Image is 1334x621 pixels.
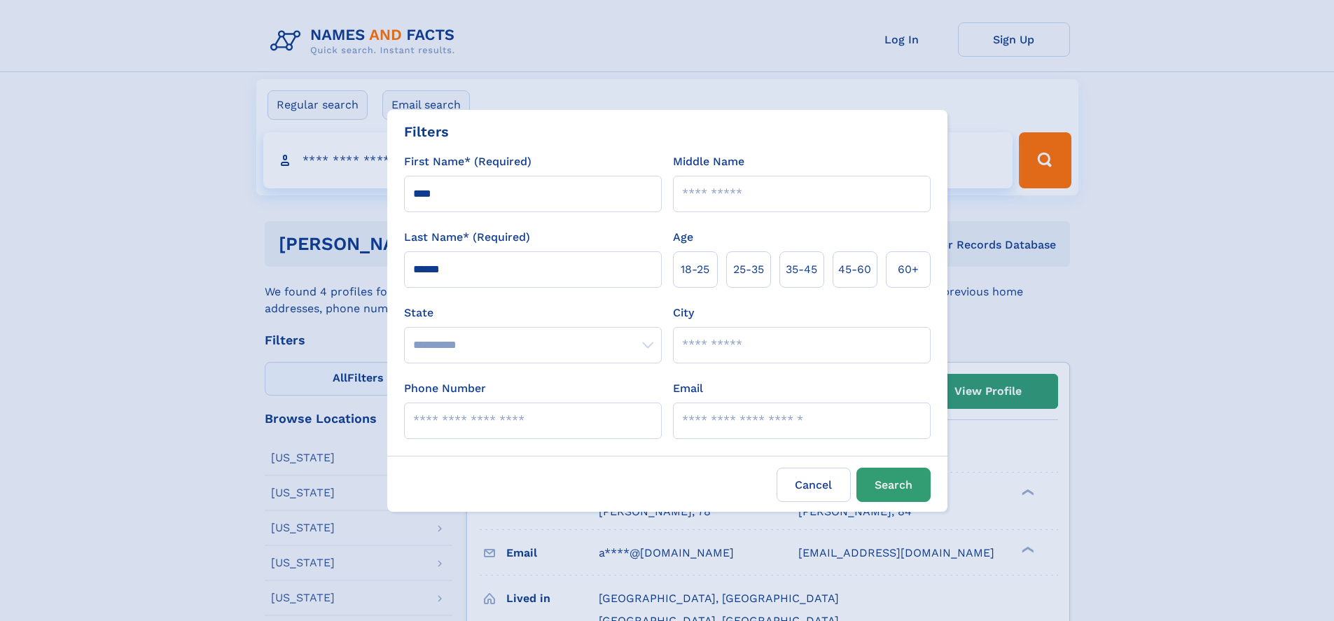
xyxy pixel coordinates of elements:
[404,380,486,397] label: Phone Number
[681,261,709,278] span: 18‑25
[673,229,693,246] label: Age
[838,261,871,278] span: 45‑60
[673,305,694,321] label: City
[786,261,817,278] span: 35‑45
[898,261,919,278] span: 60+
[673,380,703,397] label: Email
[404,153,531,170] label: First Name* (Required)
[856,468,931,502] button: Search
[733,261,764,278] span: 25‑35
[673,153,744,170] label: Middle Name
[404,229,530,246] label: Last Name* (Required)
[777,468,851,502] label: Cancel
[404,305,662,321] label: State
[404,121,449,142] div: Filters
